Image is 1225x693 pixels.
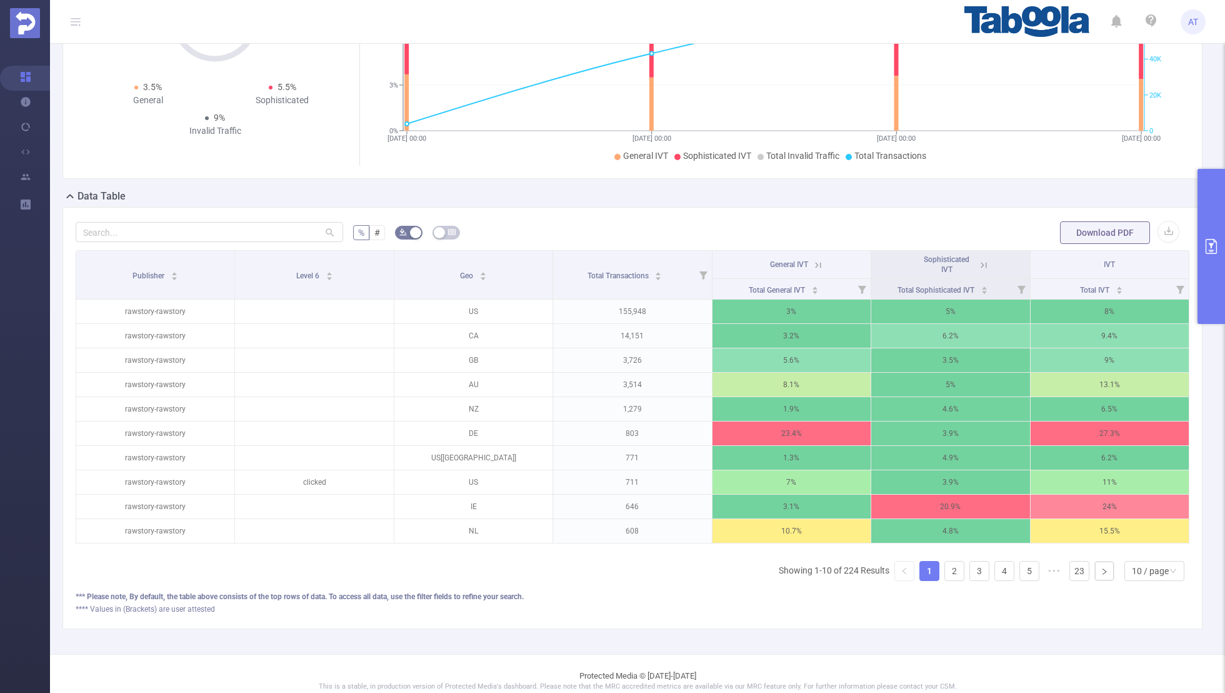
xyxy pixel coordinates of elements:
[877,134,916,143] tspan: [DATE] 00:00
[215,94,349,107] div: Sophisticated
[479,275,486,279] i: icon: caret-down
[871,324,1029,348] p: 6.2%
[394,446,552,470] p: US[[GEOGRAPHIC_DATA]]
[1020,562,1039,580] a: 5
[623,151,668,161] span: General IVT
[1122,134,1161,143] tspan: [DATE] 00:00
[1171,279,1189,299] i: Filter menu
[969,561,989,581] li: 3
[76,397,234,421] p: rawstory-rawstory
[1132,562,1169,580] div: 10 / page
[553,495,711,518] p: 646
[712,300,871,323] p: 3%
[76,495,234,518] p: rawstory-rawstory
[944,561,964,581] li: 2
[171,270,178,278] div: Sort
[553,300,711,323] p: 155,948
[76,324,234,348] p: rawstory-rawstory
[479,270,486,274] i: icon: caret-up
[712,446,871,470] p: 1.3%
[853,279,871,299] i: Filter menu
[854,151,926,161] span: Total Transactions
[326,270,332,274] i: icon: caret-up
[766,151,839,161] span: Total Invalid Traffic
[171,275,178,279] i: icon: caret-down
[76,300,234,323] p: rawstory-rawstory
[1031,495,1189,518] p: 24%
[871,519,1029,543] p: 4.8%
[389,127,398,135] tspan: 0%
[10,8,40,38] img: Protected Media
[1031,446,1189,470] p: 6.2%
[1149,91,1161,99] tspan: 20K
[394,495,552,518] p: IE
[76,446,234,470] p: rawstory-rawstory
[712,324,871,348] p: 3.2%
[1031,300,1189,323] p: 8%
[1060,221,1150,244] button: Download PDF
[1031,470,1189,494] p: 11%
[76,519,234,543] p: rawstory-rawstory
[1169,567,1177,576] i: icon: down
[387,134,426,143] tspan: [DATE] 00:00
[394,397,552,421] p: NZ
[76,470,234,494] p: rawstory-rawstory
[1149,56,1161,64] tspan: 40K
[894,561,914,581] li: Previous Page
[655,275,662,279] i: icon: caret-down
[76,222,343,242] input: Search...
[235,470,393,494] p: clicked
[277,82,296,92] span: 5.5%
[553,397,711,421] p: 1,279
[148,124,282,138] div: Invalid Traffic
[394,324,552,348] p: CA
[76,604,1189,615] div: **** Values in (Brackets) are user attested
[394,519,552,543] p: NL
[1044,561,1064,581] li: Next 5 Pages
[712,397,871,421] p: 1.9%
[924,255,969,274] span: Sophisticated IVT
[399,228,407,236] i: icon: bg-colors
[712,495,871,518] p: 3.1%
[76,591,1189,602] div: *** Please note, By default, the table above consists of the top rows of data. To access all data...
[694,251,712,299] i: Filter menu
[76,373,234,397] p: rawstory-rawstory
[712,373,871,397] p: 8.1%
[553,373,711,397] p: 3,514
[76,348,234,372] p: rawstory-rawstory
[1149,127,1153,135] tspan: 0
[811,285,819,292] div: Sort
[77,189,126,204] h2: Data Table
[1031,373,1189,397] p: 13.1%
[779,561,889,581] li: Showing 1-10 of 224 Results
[981,285,988,292] div: Sort
[871,373,1029,397] p: 5%
[1070,562,1089,580] a: 23
[587,271,651,280] span: Total Transactions
[1069,561,1089,581] li: 23
[712,519,871,543] p: 10.7%
[920,562,939,580] a: 1
[326,270,333,278] div: Sort
[374,228,380,238] span: #
[394,470,552,494] p: US
[994,561,1014,581] li: 4
[389,81,398,89] tspan: 3%
[479,270,487,278] div: Sort
[448,228,456,236] i: icon: table
[1031,397,1189,421] p: 6.5%
[1031,519,1189,543] p: 15.5%
[81,682,1194,692] p: This is a stable, in production version of Protected Media's dashboard. Please note that the MRC ...
[394,422,552,445] p: DE
[712,470,871,494] p: 7%
[394,300,552,323] p: US
[214,113,225,123] span: 9%
[1031,348,1189,372] p: 9%
[1019,561,1039,581] li: 5
[1116,285,1123,292] div: Sort
[326,275,332,279] i: icon: caret-down
[749,286,807,295] span: Total General IVT
[171,270,178,274] i: icon: caret-up
[981,285,987,288] i: icon: caret-up
[1188,9,1198,34] span: AT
